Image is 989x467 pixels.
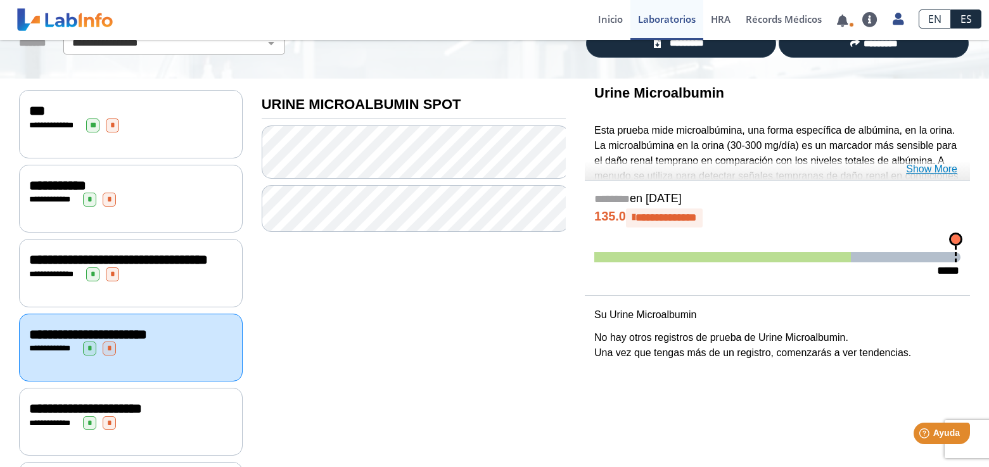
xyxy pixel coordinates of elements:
a: EN [919,10,951,29]
b: Urine Microalbumin [594,85,724,101]
span: HRA [711,13,731,25]
h4: 135.0 [594,208,960,227]
p: No hay otros registros de prueba de Urine Microalbumin. Una vez que tengas más de un registro, co... [594,330,960,361]
p: Su Urine Microalbumin [594,307,960,323]
h5: en [DATE] [594,192,960,207]
iframe: Help widget launcher [876,418,975,453]
a: Show More [906,162,957,177]
a: ES [951,10,981,29]
p: Esta prueba mide microalbúmina, una forma específica de albúmina, en la orina. La microalbúmina e... [594,123,960,199]
b: URINE MICROALBUMIN SPOT [262,96,461,112]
